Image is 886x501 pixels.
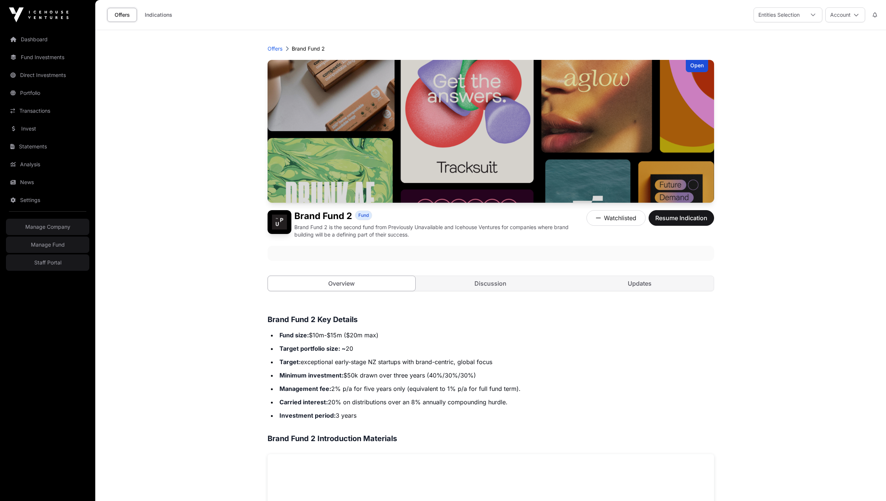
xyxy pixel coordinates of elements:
[566,276,714,291] a: Updates
[6,103,89,119] a: Transactions
[279,345,346,352] strong: Target portfolio size: ~
[277,397,714,407] li: 20% on distributions over an 8% annually compounding hurdle.
[6,67,89,83] a: Direct Investments
[279,398,328,406] strong: Carried interest:
[686,60,708,72] div: Open
[6,156,89,173] a: Analysis
[107,8,137,22] a: Offers
[6,219,89,235] a: Manage Company
[279,385,331,392] strong: Management fee:
[586,210,646,226] button: Watchlisted
[6,174,89,190] a: News
[279,358,301,366] strong: Target:
[754,8,804,22] div: Entities Selection
[294,224,586,238] p: Brand Fund 2 is the second fund from Previously Unavailable and Icehouse Ventures for companies w...
[268,60,714,203] img: Brand Fund 2
[358,212,369,218] span: Fund
[6,254,89,271] a: Staff Portal
[268,433,714,444] h3: Brand Fund 2 Introduction Materials
[279,331,309,339] strong: Fund size:
[6,138,89,155] a: Statements
[277,357,714,367] li: exceptional early-stage NZ startups with brand-centric, global focus
[292,45,325,52] p: Brand Fund 2
[277,410,714,421] li: 3 years
[279,372,343,379] strong: Minimum investment:
[268,276,714,291] nav: Tabs
[417,276,564,291] a: Discussion
[6,121,89,137] a: Invest
[268,314,714,325] h3: Brand Fund 2 Key Details
[9,7,68,22] img: Icehouse Ventures Logo
[277,370,714,380] li: $50k drawn over three years (40%/30%/30%)
[277,343,714,354] li: 20
[6,85,89,101] a: Portfolio
[655,213,707,222] span: Resume Indication
[6,49,89,65] a: Fund Investments
[268,210,291,234] img: Brand Fund 2
[279,412,336,419] strong: Investment period:
[140,8,177,22] a: Indications
[649,218,714,225] a: Resume Indication
[825,7,865,22] button: Account
[277,383,714,394] li: 2% p/a for five years only (equivalent to 1% p/a for full fund term).
[649,210,714,226] button: Resume Indication
[6,237,89,253] a: Manage Fund
[268,276,416,291] a: Overview
[268,45,282,52] a: Offers
[6,31,89,48] a: Dashboard
[294,210,352,222] h1: Brand Fund 2
[277,330,714,340] li: $10m-$15m ($20m max)
[6,192,89,208] a: Settings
